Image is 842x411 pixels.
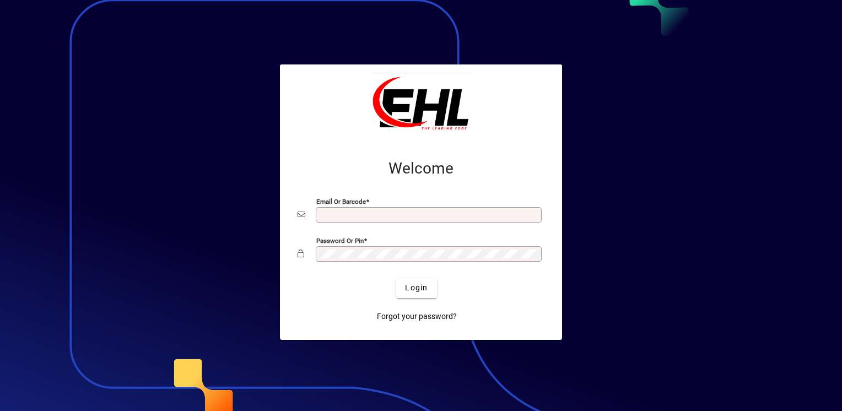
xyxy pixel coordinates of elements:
mat-label: Email or Barcode [316,197,366,205]
mat-label: Password or Pin [316,236,364,244]
button: Login [396,278,436,298]
a: Forgot your password? [373,307,461,327]
span: Login [405,282,428,294]
h2: Welcome [298,159,544,178]
span: Forgot your password? [377,311,457,322]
